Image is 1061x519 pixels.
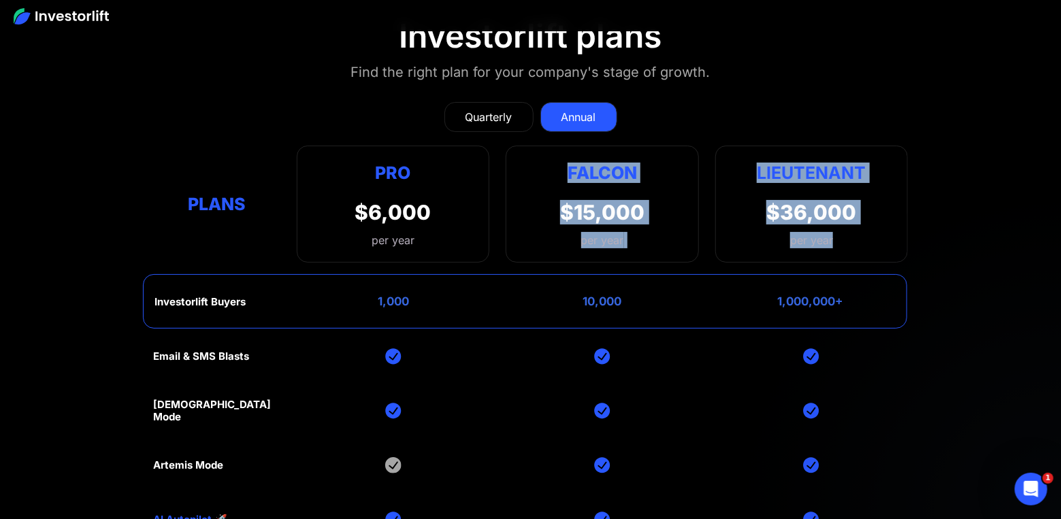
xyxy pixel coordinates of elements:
div: $36,000 [766,200,856,224]
div: per year [790,232,833,248]
div: [DEMOGRAPHIC_DATA] Mode [153,399,280,423]
div: 1,000,000+ [777,295,843,308]
div: 10,000 [583,295,621,308]
div: Quarterly [466,109,512,125]
div: $15,000 [560,200,644,224]
div: Email & SMS Blasts [153,350,249,363]
div: Artemis Mode [153,459,223,471]
div: Annual [561,109,596,125]
div: Investorlift Buyers [154,296,246,308]
div: Plans [153,190,280,217]
iframe: Intercom live chat [1015,473,1047,505]
div: Falcon [568,160,637,186]
div: per year [581,232,624,248]
div: per year [355,232,431,248]
div: Find the right plan for your company's stage of growth. [351,61,711,83]
span: 1 [1043,473,1054,484]
div: Investorlift plans [399,16,662,56]
div: $6,000 [355,200,431,224]
div: Pro [355,160,431,186]
div: 1,000 [378,295,409,308]
strong: Lieutenant [757,163,866,183]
